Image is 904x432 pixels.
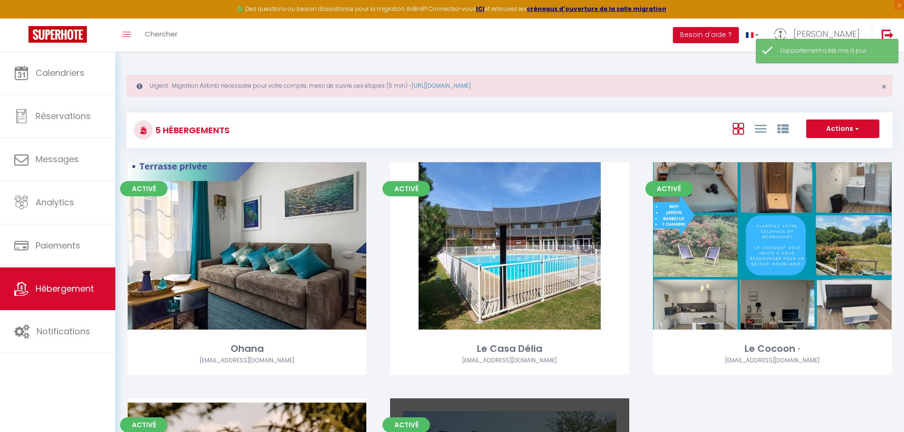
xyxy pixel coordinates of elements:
img: Super Booking [28,26,87,43]
span: Activé [645,181,693,196]
a: Vue en Liste [755,120,766,136]
span: Messages [36,153,79,165]
button: Ouvrir le widget de chat LiveChat [8,4,36,32]
div: Airbnb [390,356,629,365]
a: ICI [476,5,485,13]
button: Actions [806,119,879,138]
div: Le Casa Délia [390,341,629,356]
div: L'appartement a été mis à jour [780,46,888,55]
span: [PERSON_NAME] [793,28,860,40]
div: Airbnb [128,356,366,365]
span: Calendriers [36,67,84,79]
div: Urgent : Migration Airbnb nécessaire pour votre compte, merci de suivre ces étapes (5 min) - [127,75,893,97]
h3: 5 Hébergements [153,119,230,141]
div: Ohana [128,341,366,356]
span: × [881,81,886,92]
span: Activé [120,181,168,196]
div: Le Cocoon · [653,341,892,356]
a: Chercher [138,18,185,52]
button: Besoin d'aide ? [673,27,739,43]
span: Activé [382,181,430,196]
div: Airbnb [653,356,892,365]
img: logout [882,29,894,41]
a: [URL][DOMAIN_NAME] [412,82,471,90]
a: Vue en Box [733,120,744,136]
span: Notifications [37,325,90,337]
a: créneaux d'ouverture de la salle migration [527,5,666,13]
a: Vue par Groupe [777,120,789,136]
span: Paiements [36,239,80,251]
span: Analytics [36,196,74,208]
img: ... [773,27,787,41]
a: ... [PERSON_NAME] [766,18,872,52]
span: Réservations [36,110,91,122]
span: Chercher [145,29,177,39]
span: Hébergement [36,283,94,294]
button: Close [881,83,886,91]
